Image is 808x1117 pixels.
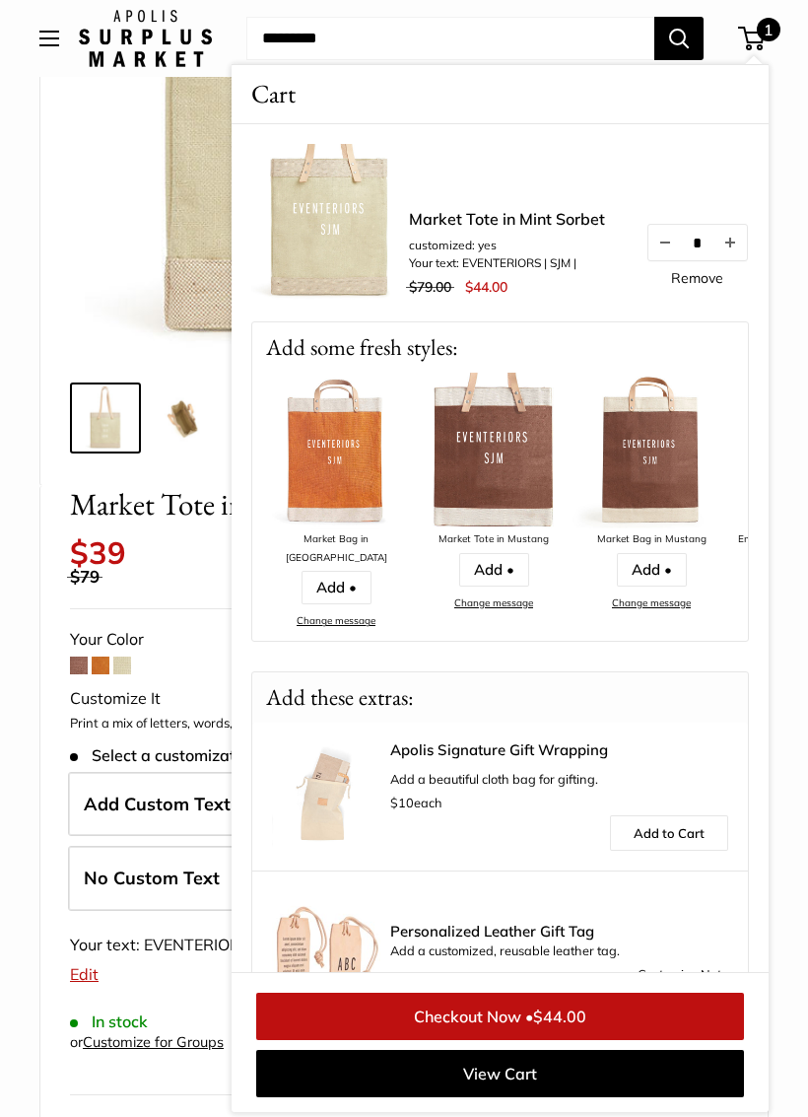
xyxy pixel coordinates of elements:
[68,846,742,911] label: Leave Blank
[70,714,738,733] p: Print a mix of letters, words, and numbers to make it unmistakably yours.
[415,530,572,549] div: Market Tote in Mustang
[153,386,216,450] img: Market Tote in Mint Sorbet
[572,530,730,549] div: Market Bag in Mustang
[390,795,414,810] span: $10
[70,1012,148,1031] span: In stock
[533,1007,586,1026] span: $44.00
[70,964,99,984] a: Edit
[409,237,605,254] li: customized: yes
[390,795,442,810] span: each
[256,993,744,1040] a: Checkout Now •$44.00
[757,18,780,41] span: 1
[390,742,728,758] a: Apolis Signature Gift Wrapping
[302,571,371,604] a: Add •
[246,17,654,60] input: Search...
[252,322,748,373] p: Add some fresh styles:
[68,772,742,837] label: Add Custom Text
[390,742,728,815] div: Add a beautiful cloth bag for gifting.
[638,963,728,987] a: Customize Note
[465,278,507,296] span: $44.00
[251,75,296,113] span: Cart
[390,924,728,963] div: Add a customized, reusable leather tag.
[272,742,380,851] img: Apolis Signature Gift Wrapping
[149,383,220,454] a: Market Tote in Mint Sorbet
[70,625,738,655] div: Your Color
[79,10,212,67] img: Apolis: Surplus Market
[409,278,451,296] span: $79.00
[409,207,605,231] a: Market Tote in Mint Sorbet
[297,614,375,627] a: Change message
[740,27,765,50] a: 1
[612,596,691,609] a: Change message
[256,1050,744,1097] a: View Cart
[39,31,59,46] button: Open menu
[671,271,723,285] a: Remove
[390,924,728,940] span: Personalized Leather Gift Tag
[682,234,713,250] input: Quantity
[252,672,428,723] p: Add these extras:
[654,17,704,60] button: Search
[459,553,529,587] a: Add •
[70,566,100,587] span: $79
[454,596,533,609] a: Change message
[648,225,682,260] button: Decrease quantity by 1
[409,254,605,272] li: Your text: EVENTERIORS | SJM |
[70,746,307,765] span: Select a customization option
[272,890,380,999] img: Luggage Tag
[83,1033,224,1051] a: Customize for Groups
[610,815,728,851] a: Add to Cart
[617,553,687,587] a: Add •
[70,1029,224,1056] div: or
[84,867,220,889] span: No Custom Text
[70,383,141,454] a: Market Tote in Mint Sorbet
[257,530,415,567] div: Market Bag in [GEOGRAPHIC_DATA]
[70,935,283,954] span: Your text: EVENTERIORS SJM
[228,383,299,454] a: Market Tote in Mint Sorbet
[84,793,231,815] span: Add Custom Text
[74,386,137,450] img: Market Tote in Mint Sorbet
[70,684,738,714] div: Customize It
[70,533,126,572] span: $39
[70,486,667,523] span: Market Tote in Mint Sorbet
[713,225,747,260] button: Increase quantity by 1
